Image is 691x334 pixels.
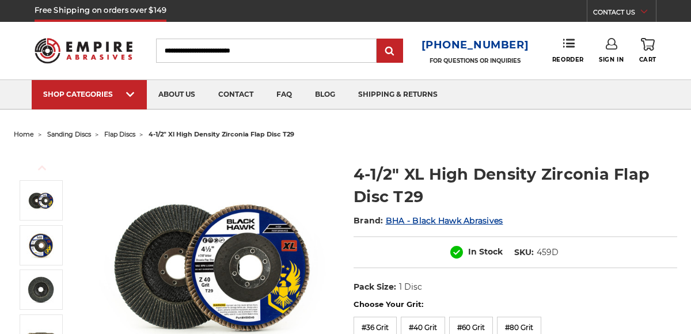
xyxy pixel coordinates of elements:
[47,130,91,138] a: sanding discs
[422,37,529,54] a: [PHONE_NUMBER]
[537,246,559,259] dd: 459D
[26,275,55,304] img: 4-1/2" XL High Density Zirconia Flap Disc T29
[354,281,396,293] dt: Pack Size:
[354,163,677,208] h1: 4-1/2" XL High Density Zirconia Flap Disc T29
[26,186,55,215] img: 4-1/2" XL High Density Zirconia Flap Disc T29
[207,80,265,109] a: contact
[639,38,656,63] a: Cart
[468,246,503,257] span: In Stock
[514,246,534,259] dt: SKU:
[35,32,132,70] img: Empire Abrasives
[149,130,294,138] span: 4-1/2" xl high density zirconia flap disc t29
[378,40,401,63] input: Submit
[43,90,135,98] div: SHOP CATEGORIES
[354,299,677,310] label: Choose Your Grit:
[303,80,347,109] a: blog
[28,155,56,180] button: Previous
[422,57,529,64] p: FOR QUESTIONS OR INQUIRIES
[552,38,584,63] a: Reorder
[147,80,207,109] a: about us
[552,56,584,63] span: Reorder
[104,130,135,138] a: flap discs
[347,80,449,109] a: shipping & returns
[265,80,303,109] a: faq
[639,56,656,63] span: Cart
[386,215,503,226] a: BHA - Black Hawk Abrasives
[354,215,384,226] span: Brand:
[399,281,422,293] dd: 1 Disc
[599,56,624,63] span: Sign In
[14,130,34,138] a: home
[593,6,656,22] a: CONTACT US
[26,231,55,260] img: 4-1/2" XL High Density Zirconia Flap Disc T29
